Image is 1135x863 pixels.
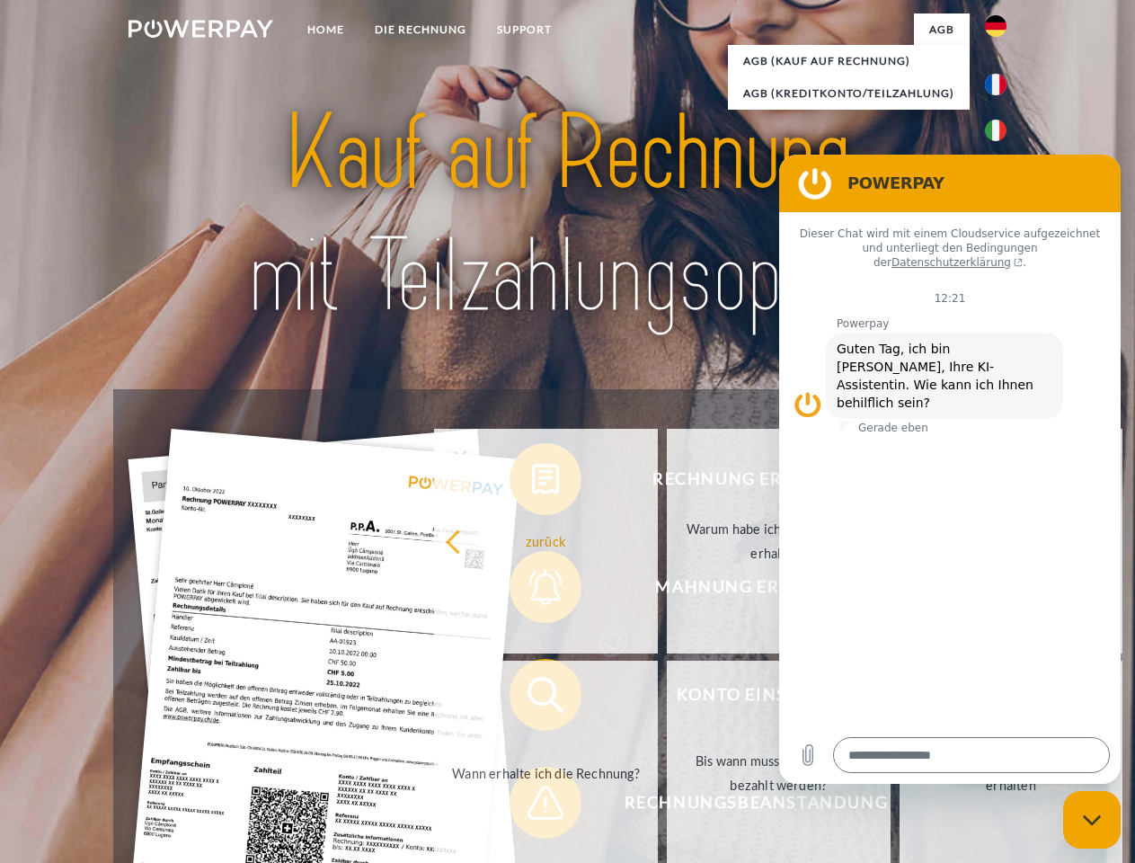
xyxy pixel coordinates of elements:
div: Wann erhalte ich die Rechnung? [445,761,647,785]
a: SUPPORT [482,13,567,46]
iframe: Messaging-Fenster [779,155,1121,784]
a: agb [914,13,970,46]
img: it [985,120,1006,141]
iframe: Schaltfläche zum Öffnen des Messaging-Fensters; Konversation läuft [1063,791,1121,849]
img: fr [985,74,1006,95]
a: DIE RECHNUNG [359,13,482,46]
a: Home [292,13,359,46]
img: title-powerpay_de.svg [172,86,963,344]
div: Warum habe ich eine Rechnung erhalten? [678,517,880,565]
a: AGB (Kauf auf Rechnung) [728,45,970,77]
a: AGB (Kreditkonto/Teilzahlung) [728,77,970,110]
div: Bis wann muss die Rechnung bezahlt werden? [678,749,880,797]
img: de [985,15,1006,37]
img: logo-powerpay-white.svg [129,20,273,38]
div: zurück [445,529,647,553]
